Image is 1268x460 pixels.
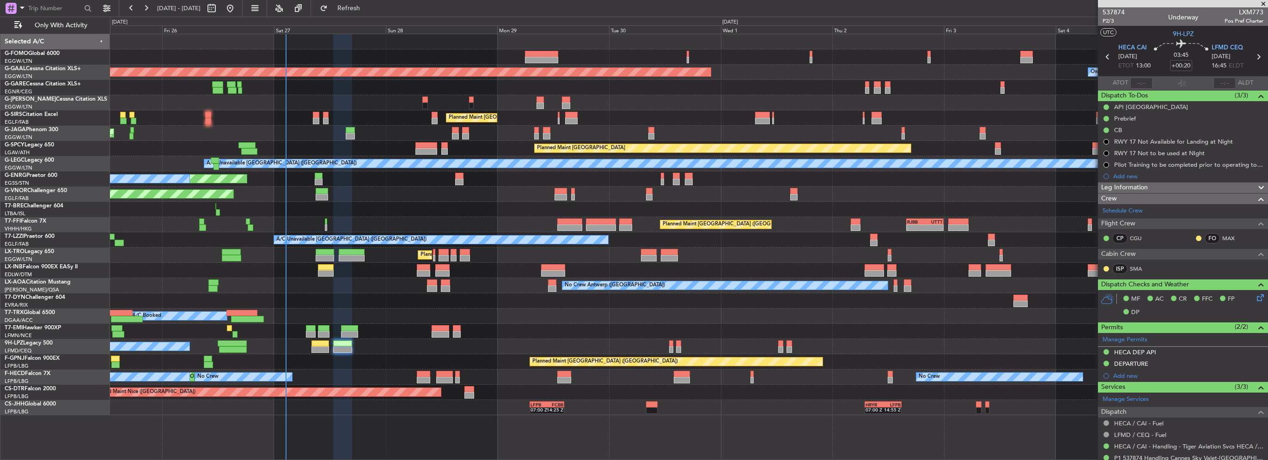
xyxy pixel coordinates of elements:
[907,219,925,224] div: RJBB
[5,241,29,248] a: EGLF/FAB
[883,407,901,412] div: 14:55 Z
[5,188,27,194] span: G-VNOR
[5,356,60,361] a: F-GPNJFalcon 900EX
[5,271,32,278] a: EDLW/DTM
[1101,407,1127,418] span: Dispatch
[1130,234,1151,242] a: CGU
[1131,295,1140,304] span: MF
[547,407,563,412] div: 14:25 Z
[866,402,883,407] div: HRYR
[907,225,925,230] div: -
[276,233,427,247] div: A/C Unavailable [GEOGRAPHIC_DATA] ([GEOGRAPHIC_DATA])
[1100,28,1116,36] button: UTC
[5,286,59,293] a: [PERSON_NAME]/QSA
[866,407,883,412] div: 07:00 Z
[24,22,98,29] span: Only With Activity
[721,25,833,34] div: Wed 1
[207,157,357,170] div: A/C Unavailable [GEOGRAPHIC_DATA] ([GEOGRAPHIC_DATA])
[1212,61,1226,71] span: 16:45
[5,302,28,309] a: EVRA/RIX
[1101,91,1148,101] span: Dispatch To-Dos
[1056,25,1168,34] div: Sat 4
[1091,65,1106,79] div: Owner
[421,248,566,262] div: Planned Maint [GEOGRAPHIC_DATA] ([GEOGRAPHIC_DATA])
[944,25,1056,34] div: Fri 3
[1222,234,1243,242] a: MAX
[5,112,22,117] span: G-SIRS
[1168,12,1198,22] div: Underway
[5,264,78,270] a: LX-INBFalcon 900EX EASy II
[1229,61,1244,71] span: ELDT
[1238,79,1253,88] span: ALDT
[5,317,33,324] a: DGAA/ACC
[1235,382,1248,392] span: (3/3)
[5,188,67,194] a: G-VNORChallenger 650
[5,203,63,209] a: T7-BREChallenger 604
[5,225,32,232] a: VHHH/HKG
[5,264,23,270] span: LX-INB
[1101,218,1135,229] span: Flight Crew
[1114,161,1263,169] div: Pilot Training to be completed prior to operating to LFMD
[565,278,665,292] div: No Crew Antwerp ([GEOGRAPHIC_DATA])
[5,119,29,126] a: EGLF/FAB
[5,149,30,156] a: LGAV/ATH
[1103,335,1147,345] a: Manage Permits
[5,66,81,72] a: G-GAALCessna Citation XLS+
[5,66,26,72] span: G-GAAL
[1118,43,1147,53] span: HECA CAI
[157,4,201,12] span: [DATE] - [DATE]
[5,203,24,209] span: T7-BRE
[5,134,32,141] a: EGGW/LTN
[132,309,161,323] div: A/C Booked
[5,386,24,392] span: CS-DTR
[530,402,547,407] div: LFPB
[1114,103,1188,111] div: API [GEOGRAPHIC_DATA]
[5,180,29,187] a: EGSS/STN
[722,18,738,26] div: [DATE]
[1101,382,1125,393] span: Services
[162,25,274,34] div: Fri 26
[5,332,32,339] a: LFMN/NCE
[1235,322,1248,332] span: (2/2)
[5,340,23,346] span: 9H-LPZ
[1103,206,1143,216] a: Schedule Crew
[5,157,24,163] span: G-LEGC
[329,5,368,12] span: Refresh
[5,249,24,254] span: LX-TRO
[5,164,32,171] a: EGGW/LTN
[5,256,32,263] a: EGGW/LTN
[316,1,371,16] button: Refresh
[1114,419,1164,427] a: HECA / CAI - Fuel
[5,112,58,117] a: G-SIRSCitation Excel
[5,356,24,361] span: F-GPNJ
[5,173,57,178] a: G-ENRGPraetor 600
[5,393,29,400] a: LFPB/LBG
[883,402,901,407] div: LFPB
[1179,295,1187,304] span: CR
[5,157,54,163] a: G-LEGCLegacy 600
[1136,61,1151,71] span: 13:00
[5,295,25,300] span: T7-DYN
[1235,91,1248,100] span: (3/3)
[925,225,943,230] div: -
[5,234,55,239] a: T7-LZZIPraetor 600
[832,25,944,34] div: Thu 2
[547,402,563,407] div: FCBB
[1103,17,1125,25] span: P2/3
[1103,7,1125,17] span: 537874
[5,173,26,178] span: G-ENRG
[5,142,24,148] span: G-SPCY
[5,325,61,331] a: T7-EMIHawker 900XP
[5,234,24,239] span: T7-LZZI
[1101,249,1136,260] span: Cabin Crew
[5,73,32,80] a: EGGW/LTN
[5,378,29,385] a: LFPB/LBG
[5,310,24,315] span: T7-TRX
[1114,149,1205,157] div: RWY 17 Not to be used at NIght
[5,325,23,331] span: T7-EMI
[532,355,678,369] div: Planned Maint [GEOGRAPHIC_DATA] ([GEOGRAPHIC_DATA])
[497,25,609,34] div: Mon 29
[5,51,60,56] a: G-FOMOGlobal 6000
[197,370,219,384] div: No Crew
[1112,264,1128,274] div: ISP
